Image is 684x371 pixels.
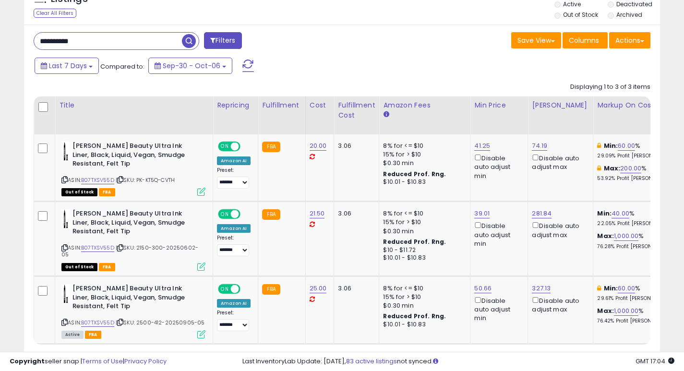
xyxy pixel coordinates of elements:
[163,61,220,71] span: Sep-30 - Oct-06
[532,209,552,218] a: 281.84
[262,284,280,295] small: FBA
[217,167,251,189] div: Preset:
[383,246,463,254] div: $10 - $11.72
[72,142,189,171] b: [PERSON_NAME] Beauty Ultra Ink Liner, Black, Liquid, Vegan, Smudge Resistant, Felt Tip
[310,209,325,218] a: 21.50
[597,220,677,227] p: 22.05% Profit [PERSON_NAME]
[532,295,586,314] div: Disable auto adjust max
[609,32,650,48] button: Actions
[204,32,241,49] button: Filters
[383,178,463,186] div: $10.01 - $10.83
[116,176,175,184] span: | SKU: PK-KT5Q-CVTH
[383,312,446,320] b: Reduced Prof. Rng.
[338,284,372,293] div: 3.06
[597,318,677,324] p: 76.42% Profit [PERSON_NAME]
[383,321,463,329] div: $10.01 - $10.83
[61,284,70,303] img: 21cu4oaEs3L._SL40_.jpg
[383,142,463,150] div: 8% for <= $10
[511,32,561,48] button: Save View
[383,238,446,246] b: Reduced Prof. Rng.
[597,232,677,250] div: %
[338,209,372,218] div: 3.06
[614,231,638,241] a: 1,000.00
[636,357,674,366] span: 2025-10-14 17:04 GMT
[620,164,641,173] a: 200.00
[61,209,70,228] img: 21cu4oaEs3L._SL40_.jpg
[597,100,680,110] div: Markup on Cost
[99,188,115,196] span: FBA
[82,357,123,366] a: Terms of Use
[597,231,614,240] b: Max:
[10,357,167,366] div: seller snap | |
[61,244,198,258] span: | SKU: 2150-300-20250602-05
[310,141,327,151] a: 20.00
[239,210,254,218] span: OFF
[338,142,372,150] div: 3.06
[383,227,463,236] div: $0.30 min
[474,141,490,151] a: 41.25
[310,284,327,293] a: 25.00
[563,32,608,48] button: Columns
[346,357,397,366] a: 83 active listings
[61,284,205,337] div: ASIN:
[383,284,463,293] div: 8% for <= $10
[338,100,375,120] div: Fulfillment Cost
[148,58,232,74] button: Sep-30 - Oct-06
[604,164,621,173] b: Max:
[532,141,547,151] a: 74.19
[217,156,251,165] div: Amazon AI
[474,153,520,180] div: Disable auto adjust min
[474,209,490,218] a: 39.01
[85,331,101,339] span: FBA
[474,284,492,293] a: 50.66
[72,209,189,239] b: [PERSON_NAME] Beauty Ultra Ink Liner, Black, Liquid, Vegan, Smudge Resistant, Felt Tip
[116,319,205,326] span: | SKU: 2500-412-20250905-05
[49,61,87,71] span: Last 7 Days
[262,100,301,110] div: Fulfillment
[34,9,76,18] div: Clear All Filters
[61,331,84,339] span: All listings currently available for purchase on Amazon
[597,142,677,159] div: %
[597,175,677,182] p: 53.92% Profit [PERSON_NAME]
[604,141,618,150] b: Min:
[618,284,635,293] a: 60.00
[217,224,251,233] div: Amazon AI
[383,293,463,301] div: 15% for > $10
[219,210,231,218] span: ON
[99,263,115,271] span: FBA
[262,142,280,152] small: FBA
[597,164,677,182] div: %
[532,284,551,293] a: 327.13
[61,263,97,271] span: All listings that are currently out of stock and unavailable for purchase on Amazon
[124,357,167,366] a: Privacy Policy
[61,209,205,270] div: ASIN:
[61,142,70,161] img: 21cu4oaEs3L._SL40_.jpg
[219,285,231,293] span: ON
[59,100,209,110] div: Title
[242,357,674,366] div: Last InventoryLab Update: [DATE], not synced.
[383,218,463,227] div: 15% for > $10
[597,284,677,302] div: %
[61,142,205,195] div: ASIN:
[219,143,231,151] span: ON
[597,306,614,315] b: Max:
[616,11,642,19] label: Archived
[61,188,97,196] span: All listings that are currently out of stock and unavailable for purchase on Amazon
[72,284,189,313] b: [PERSON_NAME] Beauty Ultra Ink Liner, Black, Liquid, Vegan, Smudge Resistant, Felt Tip
[310,100,330,110] div: Cost
[532,153,586,171] div: Disable auto adjust max
[474,100,524,110] div: Min Price
[532,100,589,110] div: [PERSON_NAME]
[597,295,677,302] p: 29.61% Profit [PERSON_NAME]
[81,319,114,327] a: B07TXSV55D
[217,310,251,331] div: Preset:
[597,153,677,159] p: 29.09% Profit [PERSON_NAME]
[383,170,446,178] b: Reduced Prof. Rng.
[217,299,251,308] div: Amazon AI
[597,243,677,250] p: 76.28% Profit [PERSON_NAME]
[383,110,389,119] small: Amazon Fees.
[597,307,677,324] div: %
[612,209,629,218] a: 40.00
[383,254,463,262] div: $10.01 - $10.83
[262,209,280,220] small: FBA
